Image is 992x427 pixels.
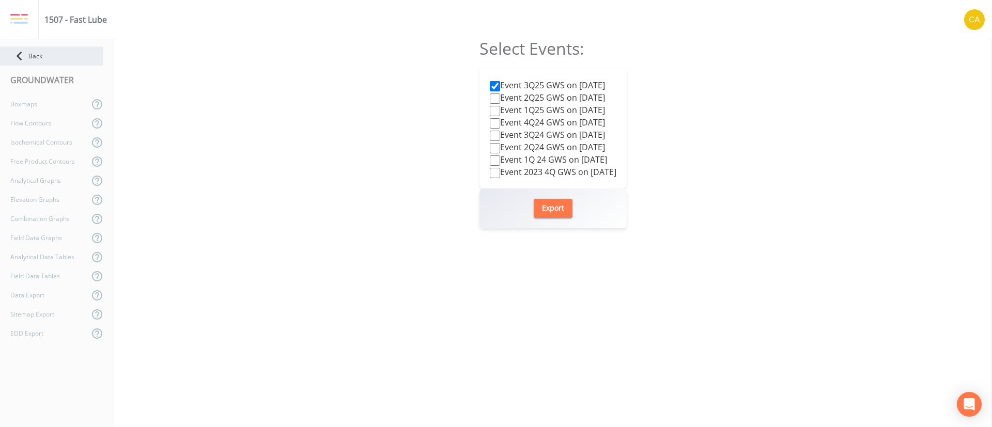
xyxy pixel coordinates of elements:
[534,199,572,218] button: Export
[490,106,500,116] input: Event 1Q25 GWS on [DATE]
[490,129,605,141] label: Event 3Q24 GWS on [DATE]
[490,141,605,153] label: Event 2Q24 GWS on [DATE]
[490,153,607,166] label: Event 1Q 24 GWS on [DATE]
[490,131,500,141] input: Event 3Q24 GWS on [DATE]
[490,116,605,129] label: Event 4Q24 GWS on [DATE]
[490,118,500,129] input: Event 4Q24 GWS on [DATE]
[490,81,500,91] input: Event 3Q25 GWS on [DATE]
[964,9,985,30] img: 37d9cc7f3e1b9ec8ec648c4f5b158cdc
[490,168,500,178] input: Event 2023 4Q GWS on [DATE]
[490,79,605,91] label: Event 3Q25 GWS on [DATE]
[44,13,107,26] div: 1507 - Fast Lube
[957,392,982,417] div: Open Intercom Messenger
[490,155,500,166] input: Event 1Q 24 GWS on [DATE]
[479,39,627,58] h2: Select Events:
[490,91,605,104] label: Event 2Q25 GWS on [DATE]
[490,93,500,104] input: Event 2Q25 GWS on [DATE]
[490,166,616,178] label: Event 2023 4Q GWS on [DATE]
[10,13,28,25] img: logo
[490,143,500,153] input: Event 2Q24 GWS on [DATE]
[490,104,605,116] label: Event 1Q25 GWS on [DATE]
